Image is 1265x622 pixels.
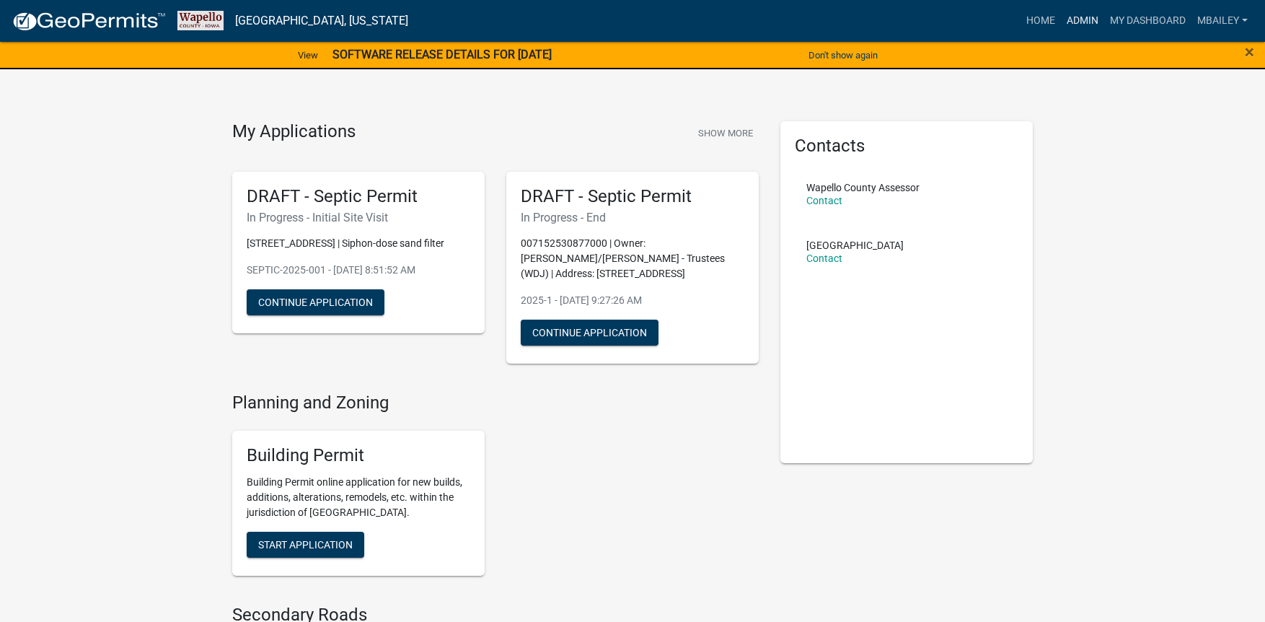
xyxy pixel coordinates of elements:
[806,183,920,193] p: Wapello County Assessor
[232,121,356,143] h4: My Applications
[692,121,759,145] button: Show More
[521,293,744,308] p: 2025-1 - [DATE] 9:27:26 AM
[292,43,324,67] a: View
[806,240,904,250] p: [GEOGRAPHIC_DATA]
[1104,7,1191,35] a: My Dashboard
[247,186,470,207] h5: DRAFT - Septic Permit
[258,539,353,551] span: Start Application
[247,211,470,224] h6: In Progress - Initial Site Visit
[247,236,470,251] p: [STREET_ADDRESS] | Siphon-dose sand filter
[247,289,384,315] button: Continue Application
[247,263,470,278] p: SEPTIC-2025-001 - [DATE] 8:51:52 AM
[235,9,408,33] a: [GEOGRAPHIC_DATA], [US_STATE]
[232,393,759,413] h4: Planning and Zoning
[1061,7,1104,35] a: Admin
[521,186,744,207] h5: DRAFT - Septic Permit
[1021,7,1061,35] a: Home
[521,211,744,224] h6: In Progress - End
[247,445,470,466] h5: Building Permit
[1245,43,1254,61] button: Close
[1245,42,1254,62] span: ×
[521,320,658,346] button: Continue Application
[521,236,744,281] p: 007152530877000 | Owner: [PERSON_NAME]/[PERSON_NAME] - Trustees (WDJ) | Address: [STREET_ADDRESS]
[806,195,842,206] a: Contact
[247,475,470,520] p: Building Permit online application for new builds, additions, alterations, remodels, etc. within ...
[1191,7,1253,35] a: mbailey
[806,253,842,264] a: Contact
[803,43,883,67] button: Don't show again
[332,48,552,61] strong: SOFTWARE RELEASE DETAILS FOR [DATE]
[795,136,1018,157] h5: Contacts
[177,11,224,30] img: Wapello County, Iowa
[247,532,364,558] button: Start Application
